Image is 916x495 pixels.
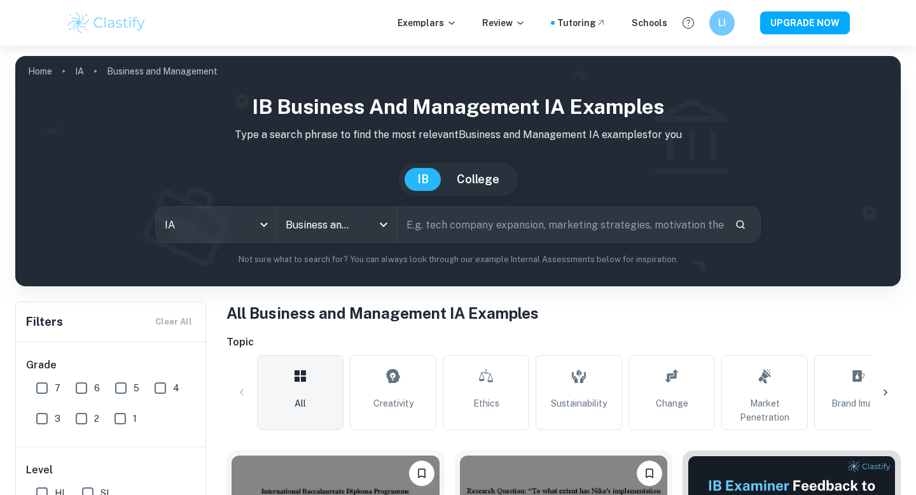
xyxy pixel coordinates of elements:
[133,412,137,426] span: 1
[134,381,139,395] span: 5
[727,396,802,424] span: Market Penetration
[831,396,884,410] span: Brand Image
[398,207,725,242] input: E.g. tech company expansion, marketing strategies, motivation theories...
[373,396,413,410] span: Creativity
[715,16,730,30] h6: LI
[26,313,63,331] h6: Filters
[405,168,441,191] button: IB
[156,207,276,242] div: IA
[444,168,512,191] button: College
[226,335,901,350] h6: Topic
[26,358,197,373] h6: Grade
[656,396,688,410] span: Change
[398,16,457,30] p: Exemplars
[760,11,850,34] button: UPGRADE NOW
[709,10,735,36] button: LI
[677,12,699,34] button: Help and Feedback
[173,381,179,395] span: 4
[75,62,84,80] a: IA
[632,16,667,30] a: Schools
[28,62,52,80] a: Home
[25,92,891,122] h1: IB Business and Management IA examples
[730,214,751,235] button: Search
[226,302,901,324] h1: All Business and Management IA Examples
[25,253,891,266] p: Not sure what to search for? You can always look through our example Internal Assessments below f...
[55,381,60,395] span: 7
[637,461,662,486] button: Bookmark
[551,396,607,410] span: Sustainability
[94,381,100,395] span: 6
[25,127,891,143] p: Type a search phrase to find the most relevant Business and Management IA examples for you
[375,216,392,234] button: Open
[295,396,306,410] span: All
[15,56,901,286] img: profile cover
[409,461,434,486] button: Bookmark
[473,396,499,410] span: Ethics
[26,463,197,478] h6: Level
[66,10,147,36] img: Clastify logo
[482,16,525,30] p: Review
[107,64,218,78] p: Business and Management
[94,412,99,426] span: 2
[55,412,60,426] span: 3
[557,16,606,30] a: Tutoring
